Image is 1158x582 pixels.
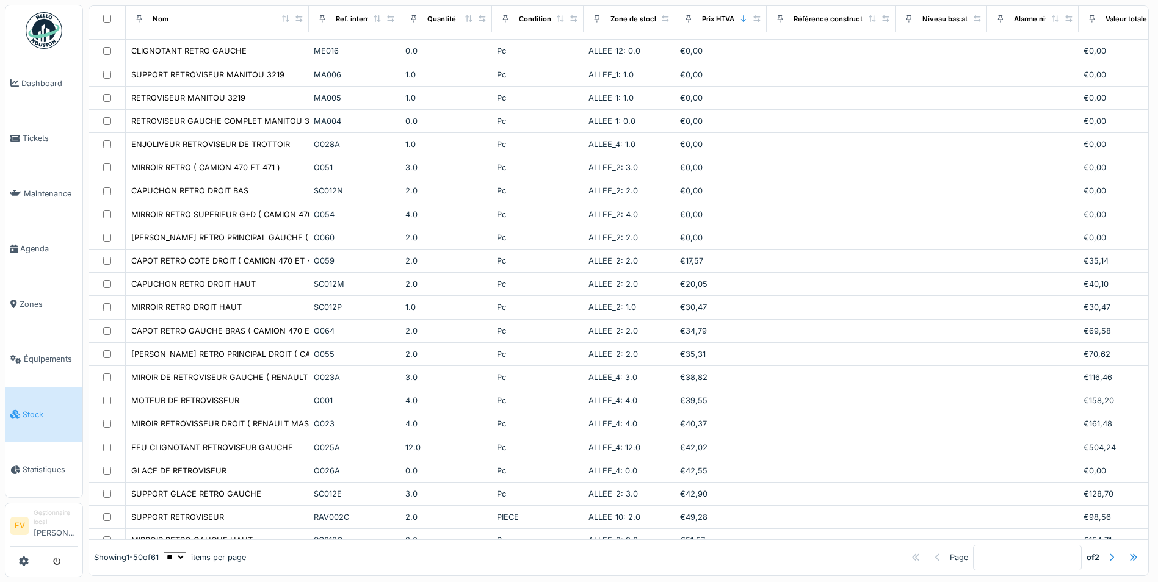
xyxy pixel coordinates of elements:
[588,140,635,149] span: ALLEE_4: 1.0
[588,373,637,382] span: ALLEE_4: 3.0
[680,442,762,453] div: €42,02
[588,186,638,195] span: ALLEE_2: 2.0
[519,13,577,24] div: Conditionnement
[497,442,579,453] div: Pc
[314,278,396,290] div: SC012M
[405,45,487,57] div: 0.0
[497,92,579,104] div: Pc
[153,13,168,24] div: Nom
[1014,13,1075,24] div: Alarme niveau bas
[314,115,396,127] div: MA004
[5,56,82,111] a: Dashboard
[497,534,579,546] div: Pc
[497,488,579,500] div: Pc
[23,464,78,475] span: Statistiques
[314,209,396,220] div: O054
[497,325,579,337] div: Pc
[314,45,396,57] div: ME016
[131,255,325,267] div: CAPOT RETRO COTE DROIT ( CAMION 470 ET 471 )
[680,162,762,173] div: €0,00
[34,508,78,544] li: [PERSON_NAME]
[680,465,762,476] div: €42,55
[680,278,762,290] div: €20,05
[131,138,290,150] div: ENJOLIVEUR RETROVISEUR DE TROTTOIR
[131,69,284,81] div: SUPPORT RETROVISEUR MANITOU 3219
[314,418,396,429] div: O023
[131,511,224,523] div: SUPPORT RETROVISEUR
[588,210,638,219] span: ALLEE_2: 4.0
[405,115,487,127] div: 0.0
[588,489,638,498] span: ALLEE_2: 3.0
[314,138,396,150] div: O028A
[314,511,396,523] div: RAV002C
[588,512,640,522] span: ALLEE_10: 2.0
[23,132,78,144] span: Tickets
[405,348,487,360] div: 2.0
[405,185,487,196] div: 2.0
[336,13,374,24] div: Ref. interne
[497,418,579,429] div: Pc
[5,442,82,498] a: Statistiques
[497,255,579,267] div: Pc
[588,117,635,126] span: ALLEE_1: 0.0
[497,138,579,150] div: Pc
[94,551,159,563] div: Showing 1 - 50 of 61
[10,508,78,547] a: FV Gestionnaire local[PERSON_NAME]
[497,348,579,360] div: Pc
[26,12,62,49] img: Badge_color-CXgf-gQk.svg
[405,511,487,523] div: 2.0
[405,278,487,290] div: 2.0
[497,395,579,406] div: Pc
[680,395,762,406] div: €39,55
[680,138,762,150] div: €0,00
[680,185,762,196] div: €0,00
[131,418,329,429] div: MIROIR RETROVISSEUR DROIT ( RENAULT MASTER )
[588,93,634,102] span: ALLEE_1: 1.0
[588,256,638,265] span: ALLEE_2: 2.0
[314,162,396,173] div: O051
[680,488,762,500] div: €42,90
[405,442,487,453] div: 12.0
[405,138,487,150] div: 1.0
[497,232,579,243] div: Pc
[314,325,396,337] div: O064
[314,301,396,313] div: SC012P
[314,92,396,104] div: MA005
[497,372,579,383] div: Pc
[131,301,242,313] div: MIRROIR RETRO DROIT HAUT
[131,325,335,337] div: CAPOT RETRO GAUCHE BRAS ( CAMION 470 ET 471 )
[680,115,762,127] div: €0,00
[588,279,638,289] span: ALLEE_2: 2.0
[680,45,762,57] div: €0,00
[680,69,762,81] div: €0,00
[131,372,348,383] div: MIROIR DE RETROVISEUR GAUCHE ( RENAULT MASTER )
[34,508,78,527] div: Gestionnaire local
[20,298,78,310] span: Zones
[588,326,638,336] span: ALLEE_2: 2.0
[588,163,638,172] span: ALLEE_2: 3.0
[405,465,487,476] div: 0.0
[588,396,637,405] span: ALLEE_4: 4.0
[131,92,245,104] div: RETROVISEUR MANITOU 3219
[497,45,579,57] div: Pc
[1106,13,1147,24] div: Valeur totale
[5,276,82,332] a: Zones
[1087,551,1099,563] strong: of 2
[5,166,82,221] a: Maintenance
[24,353,78,365] span: Équipements
[497,185,579,196] div: Pc
[405,162,487,173] div: 3.0
[497,465,579,476] div: Pc
[131,442,293,453] div: FEU CLIGNOTANT RETROVISEUR GAUCHE
[20,243,78,254] span: Agenda
[702,13,734,24] div: Prix HTVA
[680,255,762,267] div: €17,57
[314,232,396,243] div: O060
[131,162,280,173] div: MIRROIR RETRO ( CAMION 470 ET 471 )
[405,534,487,546] div: 3.0
[314,488,396,500] div: SC012E
[427,13,456,24] div: Quantité
[922,13,988,24] div: Niveau bas atteint ?
[131,185,248,196] div: CAPUCHON RETRO DROIT BAS
[405,92,487,104] div: 1.0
